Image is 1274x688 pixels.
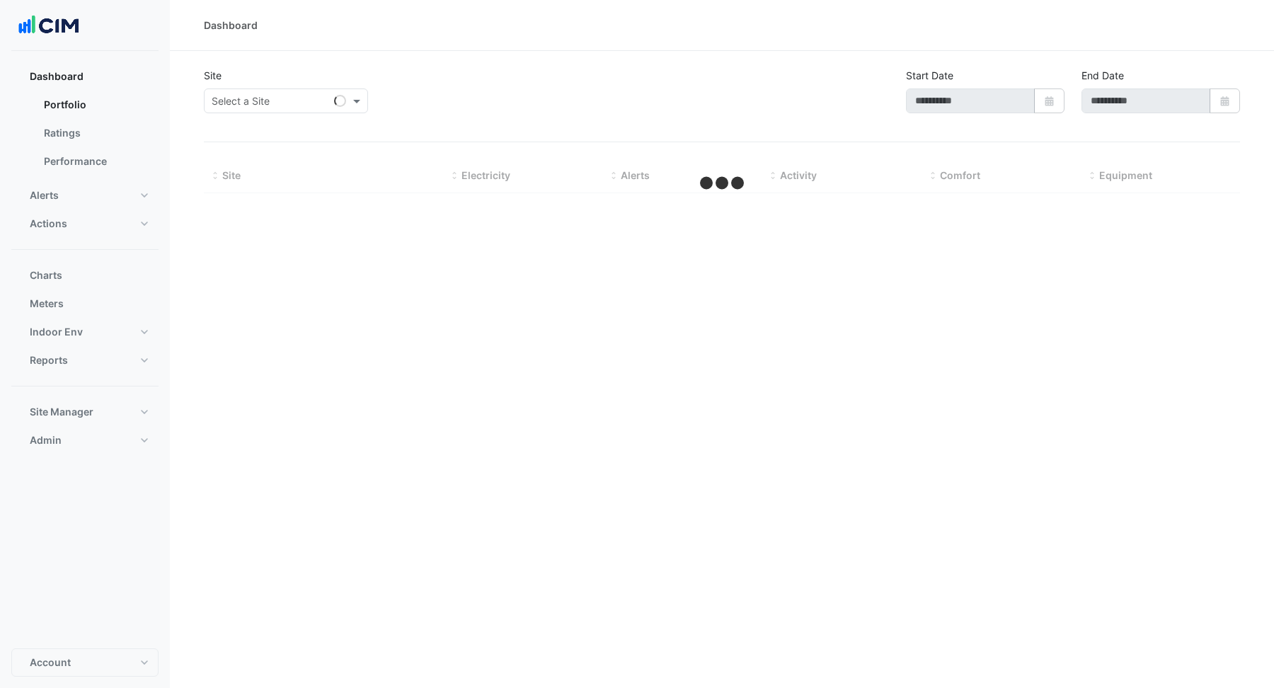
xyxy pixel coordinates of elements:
button: Indoor Env [11,318,159,346]
button: Admin [11,426,159,454]
span: Alerts [30,188,59,202]
span: Equipment [1099,169,1152,181]
span: Site Manager [30,405,93,419]
div: Dashboard [204,18,258,33]
span: Meters [30,297,64,311]
button: Account [11,648,159,677]
span: Electricity [461,169,510,181]
a: Ratings [33,119,159,147]
label: Start Date [906,68,953,83]
a: Performance [33,147,159,176]
span: Actions [30,217,67,231]
button: Reports [11,346,159,374]
button: Dashboard [11,62,159,91]
button: Alerts [11,181,159,210]
button: Meters [11,289,159,318]
button: Actions [11,210,159,238]
div: Dashboard [11,91,159,181]
a: Portfolio [33,91,159,119]
span: Charts [30,268,62,282]
span: Indoor Env [30,325,83,339]
button: Site Manager [11,398,159,426]
label: End Date [1081,68,1124,83]
label: Site [204,68,222,83]
span: Activity [780,169,817,181]
span: Dashboard [30,69,84,84]
span: Reports [30,353,68,367]
span: Account [30,655,71,670]
span: Alerts [621,169,650,181]
span: Site [222,169,241,181]
img: Company Logo [17,11,81,40]
span: Admin [30,433,62,447]
span: Comfort [940,169,980,181]
button: Charts [11,261,159,289]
